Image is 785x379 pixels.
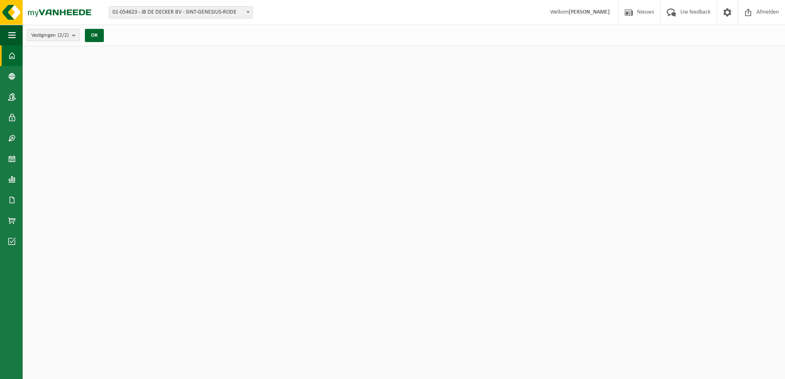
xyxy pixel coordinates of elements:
count: (2/2) [58,33,69,38]
strong: [PERSON_NAME] [569,9,610,15]
iframe: chat widget [4,361,138,379]
span: 01-054623 - JB DE DECKER BV - SINT-GENESIUS-RODE [109,7,252,18]
button: Vestigingen(2/2) [27,29,80,41]
span: Vestigingen [31,29,69,42]
span: 01-054623 - JB DE DECKER BV - SINT-GENESIUS-RODE [109,6,253,19]
button: OK [85,29,104,42]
